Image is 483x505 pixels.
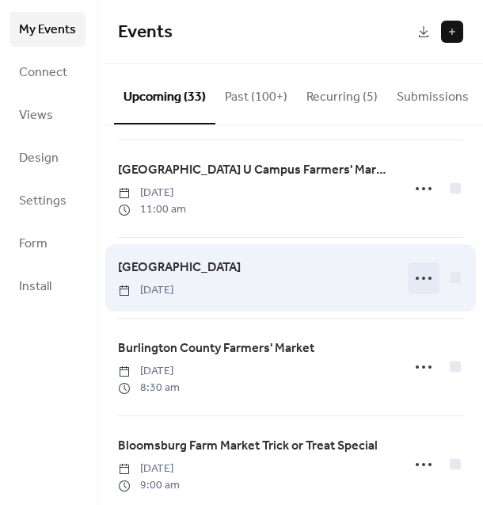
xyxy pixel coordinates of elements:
[118,201,186,218] span: 11:00 am
[118,258,241,277] span: [GEOGRAPHIC_DATA]
[10,226,86,261] a: Form
[118,363,180,380] span: [DATE]
[10,98,86,132] a: Views
[10,269,86,304] a: Install
[10,183,86,218] a: Settings
[118,339,314,359] a: Burlington County Farmers' Market
[118,282,173,299] span: [DATE]
[10,55,86,90] a: Connect
[118,437,378,456] span: Bloomsburg Farm Market Trick or Treat Special
[118,436,378,457] a: Bloomsburg Farm Market Trick or Treat Special
[387,64,478,123] button: Submissions
[215,64,297,123] button: Past (100+)
[19,103,53,128] span: Views
[19,17,76,43] span: My Events
[118,477,180,494] span: 9:00 am
[19,274,51,300] span: Install
[19,189,67,214] span: Settings
[10,12,86,47] a: My Events
[118,380,180,396] span: 8:30 am
[114,64,215,124] button: Upcoming (33)
[19,231,48,257] span: Form
[10,140,86,175] a: Design
[118,161,392,180] span: [GEOGRAPHIC_DATA] U Campus Farmers' Market
[19,146,59,171] span: Design
[118,461,180,477] span: [DATE]
[19,60,67,86] span: Connect
[118,15,173,50] span: Events
[118,339,314,358] span: Burlington County Farmers' Market
[297,64,387,123] button: Recurring (5)
[118,185,186,201] span: [DATE]
[118,160,392,181] a: [GEOGRAPHIC_DATA] U Campus Farmers' Market
[118,258,241,278] a: [GEOGRAPHIC_DATA]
